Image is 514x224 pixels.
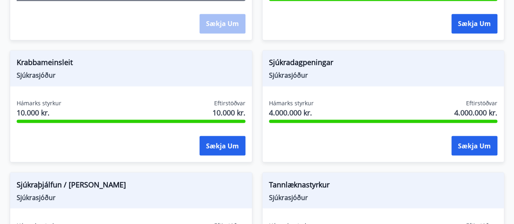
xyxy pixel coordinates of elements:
button: Sækja um [451,136,497,155]
span: Hámarks styrkur [17,99,61,107]
span: Hámarks styrkur [269,99,314,107]
span: Eftirstöðvar [214,99,245,107]
span: 10.000 kr. [17,107,61,118]
span: Eftirstöðvar [466,99,497,107]
span: 4.000.000 kr. [454,107,497,118]
span: Sjúkraþjálfun / [PERSON_NAME] [17,179,245,193]
span: Sjúkrasjóður [17,193,245,202]
span: 10.000 kr. [213,107,245,118]
span: Sjúkrasjóður [17,71,245,80]
span: Krabbameinsleit [17,57,245,71]
span: 4.000.000 kr. [269,107,314,118]
button: Sækja um [200,136,245,155]
span: Sjúkrasjóður [269,71,498,80]
span: Tannlæknastyrkur [269,179,498,193]
span: Sjúkradagpeningar [269,57,498,71]
span: Sjúkrasjóður [269,193,498,202]
button: Sækja um [451,14,497,33]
